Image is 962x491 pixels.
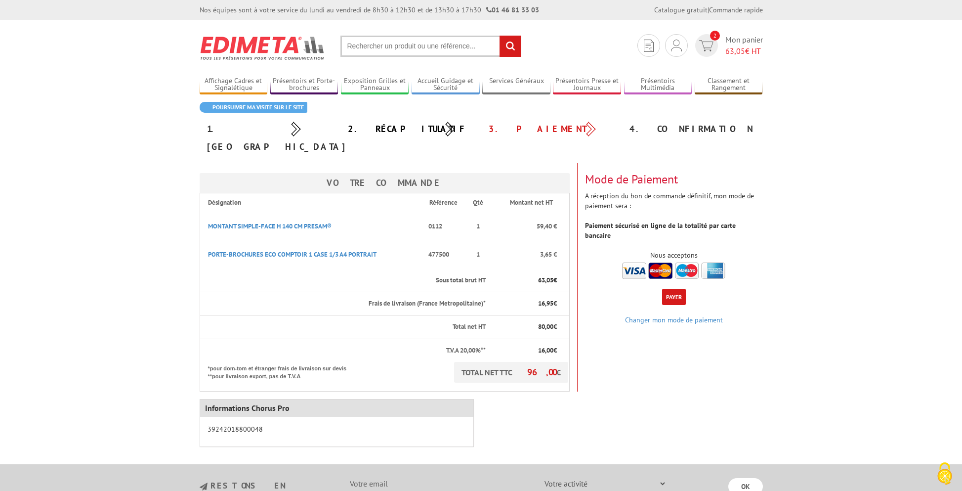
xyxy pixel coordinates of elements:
p: TOTAL NET TTC € [454,362,568,383]
p: T.V.A 20,00%** [208,346,486,356]
div: | [654,5,763,15]
a: PORTE-BROCHURES ECO COMPTOIR 1 CASE 1/3 A4 PORTRAIT [208,250,376,259]
a: Présentoirs Multimédia [624,77,692,93]
img: accepted.png [622,263,725,279]
p: 1 [471,222,486,231]
a: Commande rapide [709,5,763,14]
h3: Mode de Paiement [585,173,763,186]
button: Payer [662,289,686,305]
input: Rechercher un produit ou une référence... [340,36,521,57]
a: Présentoirs Presse et Journaux [553,77,621,93]
div: 1. [GEOGRAPHIC_DATA] [200,120,340,156]
p: 477500 [425,245,462,265]
a: Poursuivre ma visite sur le site [200,102,307,113]
div: A réception du bon de commande définitif, mon mode de paiement sera : [578,163,770,281]
p: Désignation [208,198,417,208]
strong: Paiement sécurisé en ligne de la totalité par carte bancaire [585,221,736,240]
a: Services Généraux [482,77,550,93]
img: devis rapide [699,40,713,51]
p: € [495,322,557,332]
input: rechercher [500,36,521,57]
th: Total net HT [200,315,487,339]
span: 16,95 [538,299,553,308]
a: devis rapide 2 Mon panier 63,05€ HT [693,34,763,57]
span: 96,00 [527,366,556,378]
a: Accueil Guidage et Sécurité [412,77,480,93]
a: Exposition Grilles et Panneaux [341,77,409,93]
div: Nous acceptons [585,250,763,260]
p: 39242018800048 [208,424,466,434]
div: Informations Chorus Pro [200,400,473,417]
span: 2 [710,31,720,41]
span: 16,00 [538,346,553,355]
p: € [495,276,557,285]
th: Sous total brut HT [200,269,487,292]
a: Changer mon mode de paiement [625,315,723,324]
p: Montant net HT [495,198,568,208]
img: devis rapide [644,40,654,52]
p: € [495,346,557,356]
p: Qté [471,198,486,208]
p: Référence [425,198,462,208]
span: 63,05 [725,46,745,56]
a: Présentoirs et Porte-brochures [270,77,338,93]
a: MONTANT SIMPLE-FACE H 140 CM PRESAM® [208,222,332,230]
span: € HT [725,45,763,57]
a: Catalogue gratuit [654,5,708,14]
p: 1 [471,250,486,260]
strong: 01 46 81 33 03 [486,5,539,14]
span: 80,00 [538,322,553,331]
p: 0112 [425,217,462,236]
img: Cookies (fenêtre modale) [932,461,957,486]
span: Mon panier [725,34,763,57]
th: Frais de livraison (France Metropolitaine)* [200,292,487,315]
p: *pour dom-tom et étranger frais de livraison sur devis **pour livraison export, pas de T.V.A [208,362,356,380]
img: devis rapide [671,40,682,51]
p: € [495,299,557,309]
span: 63,05 [538,276,553,284]
div: 3. Paiement [481,120,622,138]
div: 4. Confirmation [622,120,763,138]
p: 59,40 € [495,222,557,231]
a: Affichage Cadres et Signalétique [200,77,268,93]
a: Classement et Rangement [695,77,763,93]
a: 2. Récapitulatif [348,123,466,134]
div: Nos équipes sont à votre service du lundi au vendredi de 8h30 à 12h30 et de 13h30 à 17h30 [200,5,539,15]
img: Edimeta [200,30,326,66]
img: newsletter.jpg [200,483,208,491]
button: Cookies (fenêtre modale) [927,457,962,491]
p: 3,65 € [495,250,557,260]
h3: Votre Commande [200,173,570,193]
